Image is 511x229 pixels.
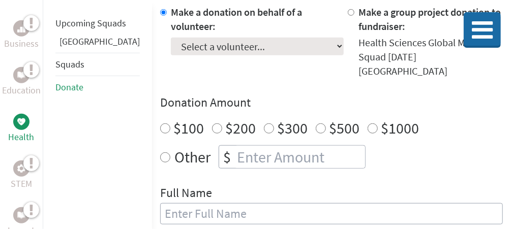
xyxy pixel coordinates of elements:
[55,12,140,35] li: Upcoming Squads
[11,177,32,191] p: STEM
[219,146,235,168] div: $
[17,165,25,173] img: STEM
[17,212,25,219] img: Impact
[235,146,365,168] input: Enter Amount
[4,37,39,51] p: Business
[13,207,29,223] div: Impact
[55,58,84,70] a: Squads
[358,36,503,78] div: Health Sciences Global Medical Squad [DATE] [GEOGRAPHIC_DATA]
[17,72,25,79] img: Education
[55,17,126,29] a: Upcoming Squads
[13,20,29,37] div: Business
[55,53,140,76] li: Squads
[13,114,29,130] div: Health
[2,83,41,97] p: Education
[9,114,35,144] a: HealthHealth
[277,118,308,138] label: $300
[174,145,211,169] label: Other
[160,94,503,111] h4: Donation Amount
[55,76,140,99] li: Donate
[11,160,32,191] a: STEMSTEM
[2,67,41,97] a: EducationEducation
[358,6,501,32] label: Make a group project donation to fundraiser:
[225,118,256,138] label: $200
[160,185,212,203] label: Full Name
[171,6,302,32] label: Make a donation on behalf of a volunteer:
[17,118,25,125] img: Health
[17,24,25,32] img: Business
[381,118,419,138] label: $1000
[59,36,140,47] a: [GEOGRAPHIC_DATA]
[329,118,359,138] label: $500
[9,130,35,144] p: Health
[13,160,29,177] div: STEM
[55,81,83,93] a: Donate
[173,118,204,138] label: $100
[160,203,503,224] input: Enter Full Name
[13,67,29,83] div: Education
[55,35,140,53] li: Panama
[4,20,39,51] a: BusinessBusiness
